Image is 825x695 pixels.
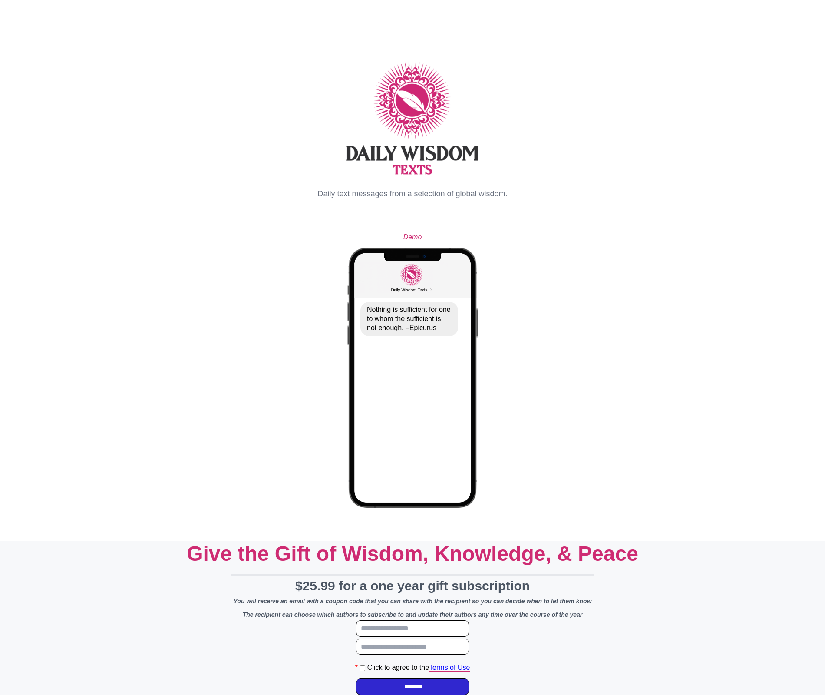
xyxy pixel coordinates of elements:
p: Daily text messages from a selection of global wisdom. [14,188,811,200]
a: Terms of Use [429,664,470,672]
div: $25.99 for a one year gift subscription [231,574,594,596]
i: The recipient can choose which authors to subscribe to and update their authors any time over the... [243,611,583,618]
span: Give the Gift of Wisdom, Knowledge, & Peace [187,542,638,565]
i: You will receive an email with a coupon code that you can share with the recipient so you can dec... [234,598,592,605]
div: Nothing is sufficient for one to whom the sufficient is not enough. –Epicurus [360,302,458,336]
label: Click to agree to the [367,664,470,672]
img: DAILY WISDOM TEXTS [14,27,811,209]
